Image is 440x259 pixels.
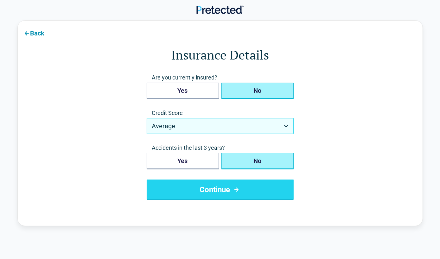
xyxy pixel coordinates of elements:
[43,46,397,64] h1: Insurance Details
[147,153,219,169] button: Yes
[147,109,294,117] label: Credit Score
[147,180,294,200] button: Continue
[221,83,294,99] button: No
[147,83,219,99] button: Yes
[147,74,294,81] span: Are you currently insured?
[18,26,50,40] button: Back
[147,144,294,152] span: Accidents in the last 3 years?
[221,153,294,169] button: No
